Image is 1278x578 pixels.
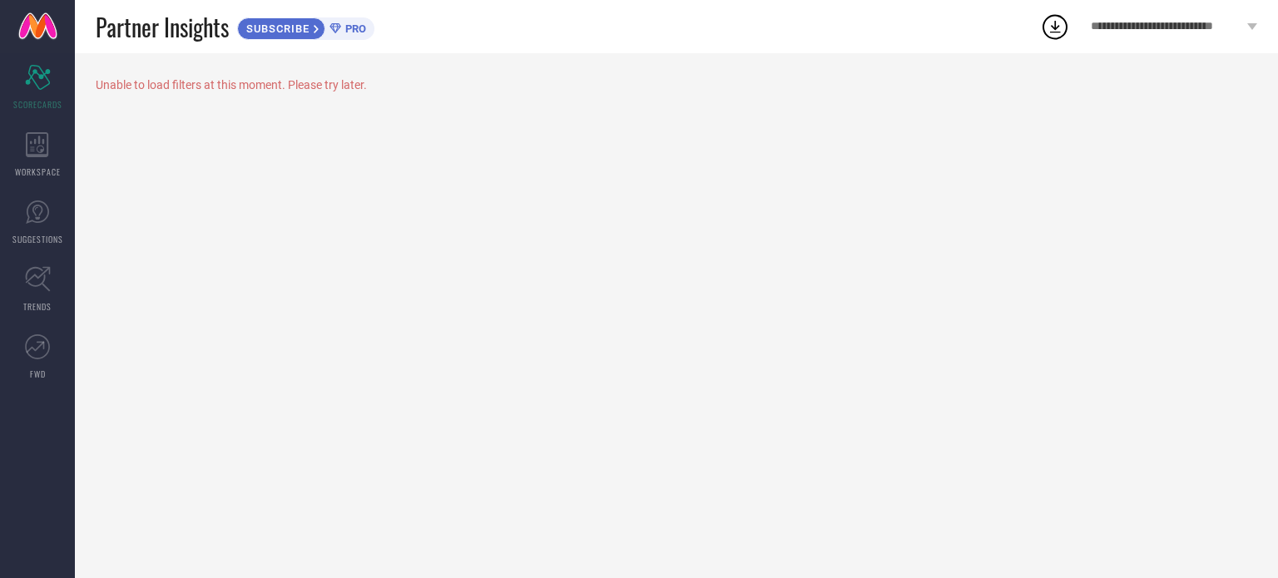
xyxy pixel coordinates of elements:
span: Partner Insights [96,10,229,44]
span: WORKSPACE [15,165,61,178]
span: TRENDS [23,300,52,313]
span: SCORECARDS [13,98,62,111]
a: SUBSCRIBEPRO [237,13,374,40]
span: SUBSCRIBE [238,22,314,35]
div: Open download list [1040,12,1070,42]
div: Unable to load filters at this moment. Please try later. [96,78,1257,91]
span: PRO [341,22,366,35]
span: FWD [30,368,46,380]
span: SUGGESTIONS [12,233,63,245]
